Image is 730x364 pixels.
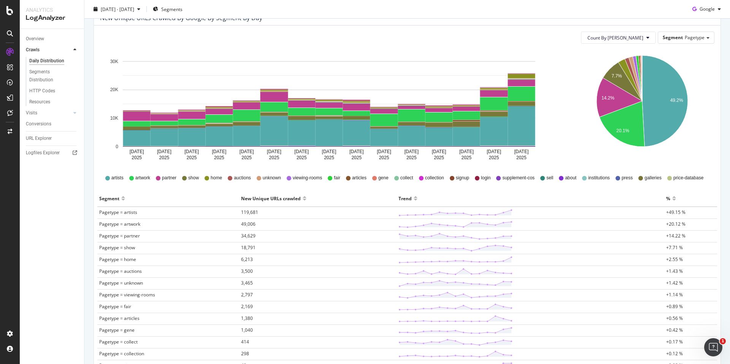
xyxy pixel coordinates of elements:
a: Overview [26,35,79,43]
span: supplement-cos [502,175,535,181]
span: Segment [663,34,683,41]
text: [DATE] [184,149,199,154]
span: artists [111,175,124,181]
span: Pagetype = unknown [99,280,143,286]
text: [DATE] [157,149,171,154]
span: Pagetype = collection [99,350,144,357]
span: Pagetype = partner [99,233,140,239]
span: +20.12 % [666,221,686,227]
span: show [188,175,199,181]
span: Pagetype = artwork [99,221,140,227]
text: 2025 [214,155,224,160]
div: HTTP Codes [29,87,55,95]
span: Segments [161,6,182,12]
span: +2.55 % [666,256,683,263]
text: [DATE] [377,149,391,154]
span: partner [162,175,176,181]
text: [DATE] [267,149,281,154]
iframe: Intercom live chat [704,338,722,356]
span: 119,681 [241,209,258,215]
span: gene [378,175,389,181]
span: viewing-rooms [293,175,322,181]
span: +7.71 % [666,244,683,251]
text: 7.7% [611,74,622,79]
div: A chart. [570,50,715,164]
span: +0.56 % [666,315,683,321]
a: Resources [29,98,79,106]
span: artwork [135,175,150,181]
span: galleries [644,175,662,181]
text: 2025 [132,155,142,160]
div: URL Explorer [26,135,52,142]
div: Overview [26,35,44,43]
a: HTTP Codes [29,87,79,95]
svg: A chart. [100,50,558,164]
span: +0.42 % [666,327,683,333]
span: Count By Day [587,35,643,41]
span: 49,006 [241,221,255,227]
text: 2025 [461,155,471,160]
text: [DATE] [514,149,528,154]
span: sell [546,175,553,181]
span: Pagetype = artists [99,209,137,215]
span: Google [700,6,715,12]
span: +0.89 % [666,303,683,310]
text: [DATE] [487,149,501,154]
div: Visits [26,109,37,117]
span: +14.22 % [666,233,686,239]
text: [DATE] [294,149,309,154]
text: [DATE] [212,149,227,154]
div: Analytics [26,6,78,14]
a: Visits [26,109,71,117]
span: +1.43 % [666,268,683,274]
text: 2025 [434,155,444,160]
span: Pagetype [685,34,705,41]
div: New Unique URLs crawled [241,192,301,204]
span: 34,629 [241,233,255,239]
text: 2025 [351,155,362,160]
a: Daily Distribution [29,57,79,65]
span: Pagetype = articles [99,315,140,321]
text: 49.2% [670,98,683,103]
span: Pagetype = auctions [99,268,142,274]
div: LogAnalyzer [26,14,78,22]
text: [DATE] [404,149,419,154]
span: +1.14 % [666,291,683,298]
text: 2025 [187,155,197,160]
span: 298 [241,350,249,357]
span: home [211,175,222,181]
span: Pagetype = gene [99,327,135,333]
span: Pagetype = fair [99,303,131,310]
text: [DATE] [459,149,474,154]
a: Conversions [26,120,79,128]
text: 2025 [489,155,499,160]
button: Google [689,3,724,15]
button: Count By [PERSON_NAME] [581,32,656,44]
div: Segment [99,192,119,204]
span: 414 [241,339,249,345]
span: [DATE] - [DATE] [101,6,134,12]
span: Pagetype = collect [99,339,138,345]
span: +0.12 % [666,350,683,357]
span: unknown [263,175,281,181]
text: 10K [110,116,118,121]
text: 2025 [297,155,307,160]
span: 3,465 [241,280,253,286]
text: 2025 [516,155,527,160]
div: Conversions [26,120,51,128]
span: +1.42 % [666,280,683,286]
span: login [481,175,490,181]
text: 14.2% [601,96,614,101]
text: [DATE] [432,149,446,154]
span: Pagetype = home [99,256,136,263]
span: about [565,175,576,181]
span: Pagetype = show [99,244,135,251]
span: articles [352,175,367,181]
text: 0 [116,144,118,149]
span: Pagetype = viewing-rooms [99,291,155,298]
text: 20K [110,87,118,93]
span: 2,169 [241,303,253,310]
span: auctions [234,175,251,181]
text: 20.1% [616,128,629,133]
